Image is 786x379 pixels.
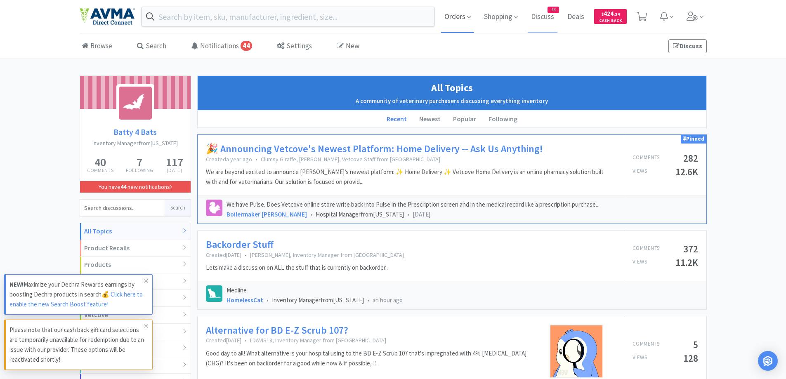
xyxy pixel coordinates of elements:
div: Hospital Manager from [US_STATE] [227,210,698,219]
a: Notifications44 [189,34,254,59]
a: Alternative for BD E-Z Scrub 107? [206,325,348,337]
p: Views [633,258,647,267]
p: Comments [633,340,660,349]
span: • [245,251,247,259]
div: Product Recalls [80,240,191,257]
li: Recent [380,111,413,128]
a: Backorder Stuff [206,239,274,251]
a: Settings [275,34,314,59]
img: giphy.gif [550,325,603,378]
strong: 44 [120,183,126,191]
h2: Inventory Manager from [US_STATE] [80,139,191,148]
div: Inventory Manager from [US_STATE] [227,295,698,305]
strong: NEW! [9,280,24,288]
p: [DATE] [166,168,183,173]
span: Cash Back [599,19,622,24]
h5: 282 [683,153,698,163]
p: Lets make a discussion on ALL the stuff that is currently on backorder.. [206,263,404,273]
h5: 11.2K [675,258,698,267]
span: an hour ago [373,296,403,304]
span: • [267,296,269,304]
h5: 5 [693,340,698,349]
a: Deals [564,13,588,21]
input: Search discussions... [80,200,165,216]
span: $ [602,12,604,17]
a: Search [135,34,168,59]
p: We have Pulse. Does Vetcove online store write back into Pulse in the Prescription screen and in ... [227,200,698,210]
p: Views [633,353,647,363]
p: Please note that our cash back gift card selections are temporarily unavailable for redemption du... [9,325,144,365]
a: Discuss [668,39,707,53]
div: All Topics [80,223,191,240]
p: Comments [633,153,660,163]
a: Discuss44 [528,13,557,21]
p: Created [DATE] LDAVIS18, Inventory Manager from [GEOGRAPHIC_DATA] [206,337,533,344]
li: Following [482,111,524,128]
a: Browse [80,34,114,59]
li: Newest [413,111,447,128]
span: [DATE] [413,210,430,218]
a: 🎉 Announcing Vetcove's Newest Platform: Home Delivery -- Ask Us Anything! [206,143,543,155]
p: Good day to all! What alternative is your hospital using to the BD E-Z Scrub 107 that's impregnat... [206,348,533,368]
div: Products [80,257,191,273]
span: . 34 [614,12,620,17]
p: We are beyond excited to announce [PERSON_NAME]’s newest platform: ✨ Home Delivery ✨ Vetcove Home... [206,167,616,187]
a: New [335,34,361,59]
a: Batty 4 Bats [80,125,191,139]
a: Boilermaker [PERSON_NAME] [227,210,307,218]
h5: 117 [166,156,183,168]
p: Created [DATE] [PERSON_NAME], Inventory Manager from [GEOGRAPHIC_DATA] [206,251,404,259]
span: 44 [548,7,559,13]
p: Created a year ago Clumsy Giraffe, [PERSON_NAME], Vetcove Staff from [GEOGRAPHIC_DATA] [206,155,616,163]
div: Pinned [681,135,706,144]
span: • [407,210,409,218]
p: Comments [633,244,660,254]
span: 424 [602,9,620,17]
a: HomelessCat [227,296,263,304]
p: Following [126,168,153,173]
h5: 40 [87,156,113,168]
span: • [367,296,369,304]
span: • [255,155,257,163]
p: Maximize your Dechra Rewards earnings by boosting Dechra products in search💰. [9,280,144,309]
h5: 12.6K [675,167,698,177]
div: Open Intercom Messenger [758,351,778,371]
h2: A community of veterinary purchasers discussing everything inventory [202,96,702,106]
div: Vendors [80,273,191,290]
a: $424.34Cash Back [594,5,627,28]
h5: 372 [683,244,698,254]
h1: All Topics [202,80,702,96]
h5: 128 [683,353,698,363]
img: e4e33dab9f054f5782a47901c742baa9_102.png [80,8,135,25]
span: 44 [241,41,252,51]
h5: 7 [126,156,153,168]
p: Medline [227,285,698,295]
input: Search by item, sku, manufacturer, ingredient, size... [142,7,434,26]
button: Search [165,200,191,216]
a: You have44 new notifications [80,181,191,193]
li: Popular [447,111,482,128]
p: Comments [87,168,113,173]
p: Views [633,167,647,177]
span: • [245,337,247,344]
span: • [310,210,312,218]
